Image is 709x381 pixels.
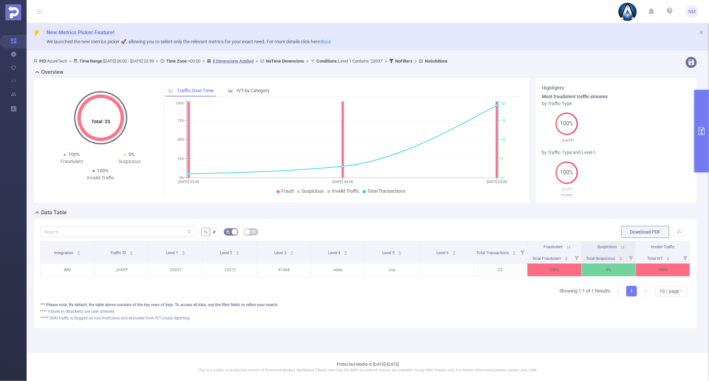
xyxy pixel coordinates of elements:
[181,250,185,254] div: Sort
[680,253,690,263] i: Filter menu
[542,137,591,144] p: _InAPP
[452,253,456,255] i: icon: caret-down
[382,251,396,255] span: Level 5
[659,286,679,296] div: 10 / page
[181,253,185,255] i: icon: caret-down
[176,101,184,106] tspan: 100%
[542,192,591,199] p: 22037
[177,157,184,161] tspan: 25%
[316,59,338,64] b: Conditions :
[559,286,610,296] li: Showing 1-1 of 1 Results
[619,256,623,258] i: icon: caret-up
[572,253,581,263] i: Filter menu
[236,250,239,252] i: icon: caret-up
[598,245,617,249] span: Suspicious
[344,250,348,252] i: icon: caret-up
[47,39,331,44] span: We launched the new metrics picker 🚀, allowing you to select only the relevant metrics for your e...
[627,286,637,296] a: 1
[383,59,389,64] span: >
[501,101,505,106] tspan: 20
[101,158,159,165] div: Suspicious
[43,158,101,165] div: Fraudulent
[281,188,294,194] span: Fraud
[542,186,591,193] p: _InAPP
[220,251,233,255] span: Level 2
[257,264,311,276] p: 41468
[200,59,207,64] span: >
[274,251,288,255] span: Level 3
[181,250,185,252] i: icon: caret-up
[647,256,664,261] span: Total IVT
[228,88,233,93] i: icon: bar-chart
[512,253,516,255] i: icon: caret-down
[395,59,413,64] b: No Filters
[501,176,503,180] tspan: 0
[398,250,402,254] div: Sort
[367,188,406,194] span: Total Transactions
[226,230,230,234] i: icon: bg-colors
[532,256,562,261] span: Total Fraudulent
[643,289,647,293] i: icon: right
[110,251,127,255] span: Traffic ID
[97,168,109,173] span: 100%
[213,59,254,64] u: 8 Dimensions Applied
[413,59,419,64] span: >
[542,100,690,107] div: by Traffic Type
[613,286,624,296] li: Previous Page
[621,226,669,238] button: Download PDF
[47,29,114,36] span: New Metrics Picker Feature!
[266,59,304,64] b: No Time Dimensions
[79,59,103,64] b: Time Range:
[699,30,704,35] i: icon: close
[636,264,690,276] p: 100%
[5,4,21,20] img: Protected Media
[398,253,402,255] i: icon: caret-down
[619,258,623,260] i: icon: caret-down
[543,245,563,249] span: Fraudulent
[304,59,310,64] span: >
[67,59,73,64] span: >
[91,119,110,124] tspan: Total: 23
[365,264,419,276] p: usa
[33,59,39,63] i: icon: user
[166,59,188,64] b: Time Zone:
[452,250,456,254] div: Sort
[626,253,636,263] i: Filter menu
[254,59,260,64] span: >
[33,59,448,64] span: AzureTech [DATE] 00:00 - [DATE] 23:59 +00:00
[54,251,74,255] span: Integration
[95,264,149,276] p: _InAPP
[179,176,184,180] tspan: 0%
[487,180,507,184] tspan: [DATE] 05:00
[316,59,383,64] span: Level 1 Contains '22037'
[236,253,239,255] i: icon: caret-down
[501,118,505,123] tspan: 15
[41,209,67,217] h2: Data Table
[501,157,503,161] tspan: 5
[252,230,256,234] i: icon: table
[301,188,324,194] span: Suspicious
[425,59,448,64] b: No Solutions
[476,251,510,255] span: Total Transactions
[177,118,184,123] tspan: 75%
[518,242,527,263] i: Filter menu
[699,29,704,36] button: icon: close
[41,264,94,276] p: IMG
[565,256,568,258] i: icon: caret-up
[178,180,199,184] tspan: [DATE] 03:00
[166,251,179,255] span: Level 1
[666,258,670,260] i: icon: caret-down
[474,264,528,276] p: 23
[129,250,133,252] i: icon: caret-up
[290,250,294,254] div: Sort
[452,250,456,252] i: icon: caret-up
[332,180,353,184] tspan: [DATE] 04:00
[41,68,63,76] h2: Overview
[40,315,690,321] div: ***** SSAI traffic is flagged as non-malicious and excluded from IVT totals reporting
[555,170,578,175] span: 100%
[213,229,216,235] span: #
[237,88,270,93] span: IVT by Category
[328,251,342,255] span: Level 4
[582,264,636,276] p: 0%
